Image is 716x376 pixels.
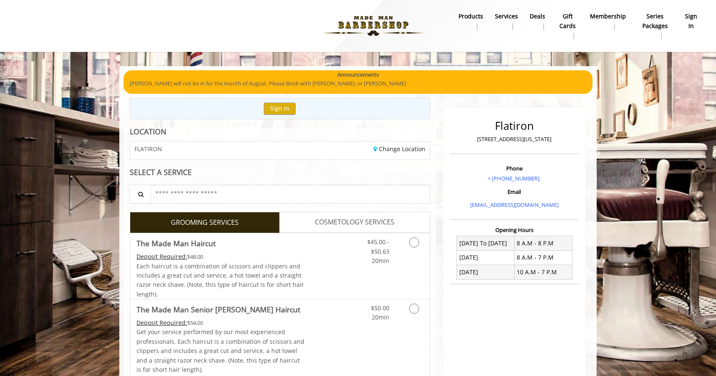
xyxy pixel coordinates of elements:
[557,12,578,31] b: gift cards
[137,327,305,374] p: Get your service performed by our most experienced professionals. Each haircut is a combination o...
[264,103,296,115] button: Sign In
[514,265,572,279] td: 10 A.M - 7 P.M
[590,12,626,21] b: Membership
[495,12,518,21] b: Services
[372,313,389,321] span: 20min
[453,10,489,32] a: Productsproducts
[129,185,151,203] button: Service Search
[316,3,431,49] img: Made Man Barbershop logo
[130,79,586,88] p: [PERSON_NAME] will not be in for the month of August. Please Book with [PERSON_NAME], or [PERSON_...
[373,145,425,153] a: Change Location
[130,126,166,136] b: LOCATION
[137,252,305,261] div: $48.00
[134,146,162,152] span: FLATIRON
[452,120,577,132] h2: Flatiron
[130,168,430,176] div: SELECT A SERVICE
[684,12,698,31] b: sign in
[137,304,300,315] b: The Made Man Senior [PERSON_NAME] Haircut
[678,10,704,32] a: sign insign in
[452,165,577,171] h3: Phone
[450,227,579,233] h3: Opening Hours
[452,189,577,195] h3: Email
[470,201,559,209] a: [EMAIL_ADDRESS][DOMAIN_NAME]
[137,262,304,298] span: Each haircut is a combination of scissors and clippers and includes a great cut and service, a ho...
[489,10,524,32] a: ServicesServices
[638,12,672,31] b: Series packages
[315,217,394,228] span: COSMETOLOGY SERVICES
[137,237,216,249] b: The Made Man Haircut
[137,319,187,327] span: This service needs some Advance to be paid before we block your appointment
[171,217,239,228] span: GROOMING SERVICES
[524,10,551,32] a: DealsDeals
[632,10,678,41] a: Series packagesSeries packages
[457,250,515,265] td: [DATE]
[452,135,577,144] p: [STREET_ADDRESS][US_STATE]
[137,252,187,260] span: This service needs some Advance to be paid before we block your appointment
[457,236,515,250] td: [DATE] To [DATE]
[488,175,541,182] a: + [PHONE_NUMBER].
[137,318,305,327] div: $54.00
[337,70,379,79] b: Announcements
[371,304,389,312] span: $50.00
[584,10,632,32] a: MembershipMembership
[530,12,545,21] b: Deals
[367,238,389,255] span: $45.00 - $50.63
[551,10,584,41] a: Gift cardsgift cards
[514,250,572,265] td: 8 A.M - 7 P.M
[457,265,515,279] td: [DATE]
[514,236,572,250] td: 8 A.M - 8 P.M
[372,257,389,265] span: 20min
[458,12,483,21] b: products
